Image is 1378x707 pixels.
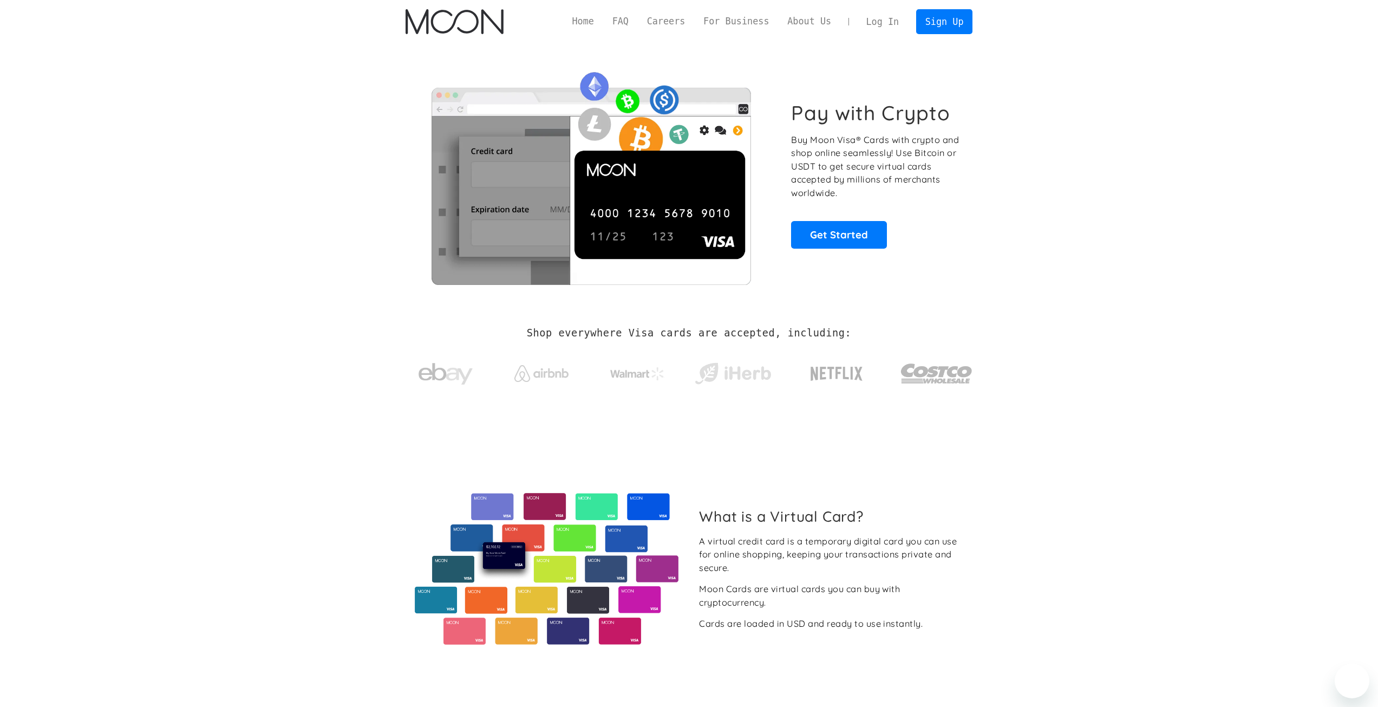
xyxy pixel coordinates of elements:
[406,64,776,284] img: Moon Cards let you spend your crypto anywhere Visa is accepted.
[699,535,964,575] div: A virtual credit card is a temporary digital card you can use for online shopping, keeping your t...
[699,617,923,631] div: Cards are loaded in USD and ready to use instantly.
[501,354,582,387] a: Airbnb
[693,360,773,388] img: iHerb
[603,15,638,28] a: FAQ
[1335,664,1369,698] iframe: Button to launch messaging window
[610,367,664,380] img: Walmart
[597,356,677,386] a: Walmart
[916,9,972,34] a: Sign Up
[406,9,504,34] img: Moon Logo
[791,221,887,248] a: Get Started
[527,327,851,339] h2: Shop everywhere Visa cards are accepted, including:
[419,357,473,391] img: ebay
[791,133,961,200] p: Buy Moon Visa® Cards with crypto and shop online seamlessly! Use Bitcoin or USDT to get secure vi...
[788,349,885,393] a: Netflix
[699,582,964,609] div: Moon Cards are virtual cards you can buy with cryptocurrency.
[857,10,908,34] a: Log In
[413,493,680,645] img: Virtual cards from Moon
[900,353,973,394] img: Costco
[406,9,504,34] a: home
[693,349,773,393] a: iHerb
[778,15,840,28] a: About Us
[699,508,964,525] h2: What is a Virtual Card?
[406,346,486,397] a: ebay
[694,15,778,28] a: For Business
[638,15,694,28] a: Careers
[809,360,864,387] img: Netflix
[791,101,950,125] h1: Pay with Crypto
[900,342,973,399] a: Costco
[514,365,569,382] img: Airbnb
[563,15,603,28] a: Home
